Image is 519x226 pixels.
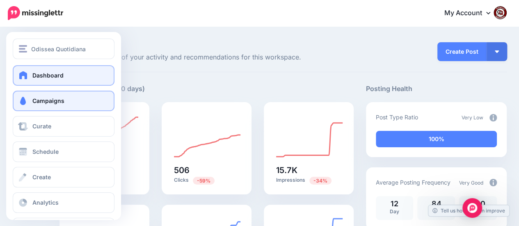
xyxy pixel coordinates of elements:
[31,44,86,54] span: Odissea Quotidiana
[376,131,497,147] div: 100% of your posts in the last 30 days have been from Drip Campaigns
[13,91,114,111] a: Campaigns
[489,179,497,186] img: info-circle-grey.png
[276,176,341,184] p: Impressions
[32,97,64,104] span: Campaigns
[13,142,114,162] a: Schedule
[421,200,451,208] p: 84
[174,176,239,184] p: Clicks
[276,166,341,174] h5: 15.7K
[462,114,483,121] span: Very Low
[32,148,59,155] span: Schedule
[489,114,497,121] img: info-circle-grey.png
[13,116,114,137] a: Curate
[32,199,59,206] span: Analytics
[13,192,114,213] a: Analytics
[380,200,409,208] p: 12
[13,65,114,86] a: Dashboard
[309,177,332,185] span: Previous period: 23.7K
[459,180,483,186] span: Very Good
[462,198,482,218] div: Open Intercom Messenger
[193,177,215,185] span: Previous period: 1.24K
[436,3,507,23] a: My Account
[376,112,418,122] p: Post Type Ratio
[19,45,27,53] img: menu.png
[13,39,114,59] button: Odissea Quotidiana
[59,52,354,63] span: Here's an overview of your activity and recommendations for this workspace.
[437,42,487,61] a: Create Post
[8,6,63,20] img: Missinglettr
[13,167,114,187] a: Create
[174,166,239,174] h5: 506
[32,173,51,180] span: Create
[376,178,450,187] p: Average Posting Frequency
[495,50,499,53] img: arrow-down-white.png
[32,123,51,130] span: Curate
[32,72,64,79] span: Dashboard
[390,208,399,215] span: Day
[366,84,507,94] h5: Posting Health
[428,205,509,216] a: Tell us how we can improve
